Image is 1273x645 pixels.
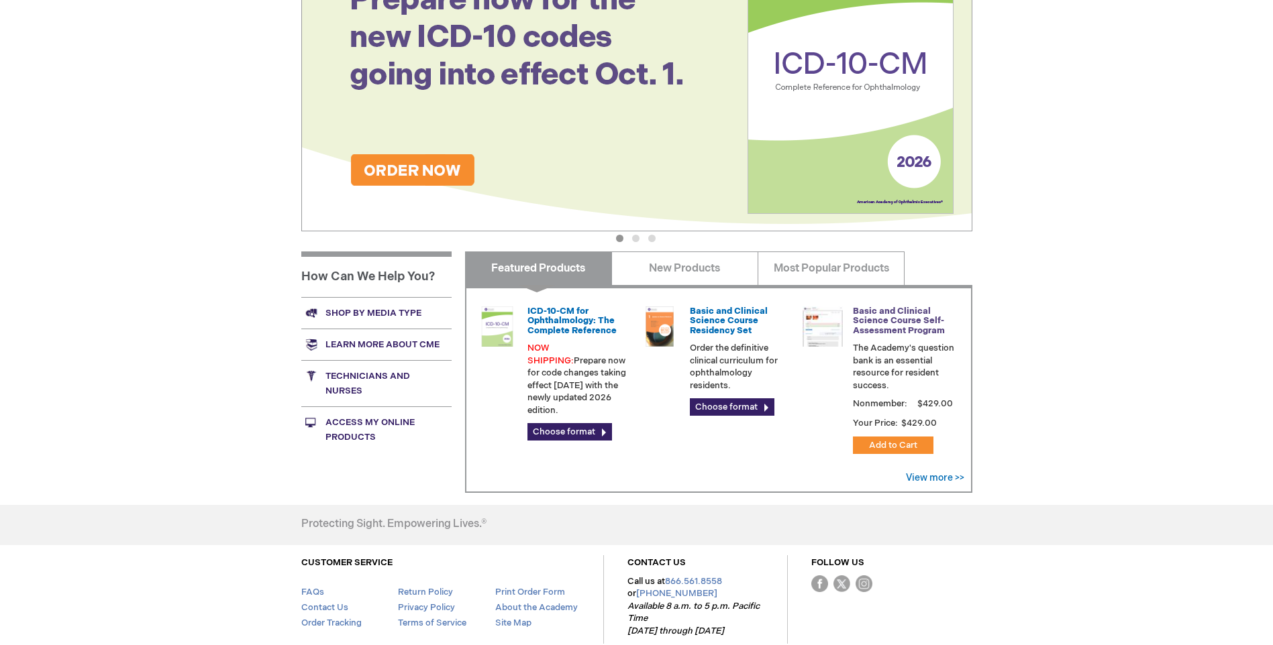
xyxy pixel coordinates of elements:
a: Choose format [527,423,612,441]
p: Prepare now for code changes taking effect [DATE] with the newly updated 2026 edition. [527,342,629,416]
a: View more >> [906,472,964,483]
button: Add to Cart [853,436,933,454]
h4: Protecting Sight. Empowering Lives.® [301,518,487,530]
a: ICD-10-CM for Ophthalmology: The Complete Reference [527,306,617,336]
a: FAQs [301,587,324,597]
a: Print Order Form [495,587,565,597]
img: 02850963u_47.png [640,306,680,347]
span: $429.00 [900,418,939,428]
a: Featured Products [465,251,612,285]
a: Privacy Policy [398,602,455,613]
a: Most Popular Products [758,251,905,285]
a: Order Tracking [301,618,362,628]
a: CONTACT US [627,557,686,568]
a: About the Academy [495,602,578,613]
a: Learn more about CME [301,329,452,360]
button: 1 of 3 [616,235,623,242]
a: Contact Us [301,602,348,613]
a: Basic and Clinical Science Course Self-Assessment Program [853,306,945,336]
img: 0120008u_42.png [477,306,517,347]
strong: Nonmember: [853,396,907,412]
img: Twitter [833,575,850,592]
p: Call us at or [627,575,764,638]
a: [PHONE_NUMBER] [636,588,717,599]
img: Facebook [811,575,828,592]
img: bcscself_20.jpg [803,306,843,347]
button: 2 of 3 [632,235,640,242]
a: Shop by media type [301,297,452,329]
a: New Products [611,251,758,285]
a: FOLLOW US [811,557,864,568]
img: instagram [856,575,872,592]
a: Technicians and nurses [301,360,452,406]
span: Add to Cart [869,440,917,451]
h1: How Can We Help You? [301,251,452,297]
a: 866.561.8558 [665,576,722,587]
p: Order the definitive clinical curriculum for ophthalmology residents. [690,342,792,392]
p: The Academy's question bank is an essential resource for resident success. [853,342,955,392]
a: Return Policy [398,587,453,597]
a: Choose format [690,398,774,416]
a: Site Map [495,618,531,628]
strong: Your Price: [853,418,898,428]
a: Basic and Clinical Science Course Residency Set [690,306,768,336]
a: Access My Online Products [301,406,452,453]
span: $429.00 [915,398,955,409]
font: NOW SHIPPING: [527,343,574,366]
a: Terms of Service [398,618,466,628]
em: Available 8 a.m. to 5 p.m. Pacific Time [DATE] through [DATE] [627,601,760,636]
a: CUSTOMER SERVICE [301,557,393,568]
button: 3 of 3 [648,235,656,242]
